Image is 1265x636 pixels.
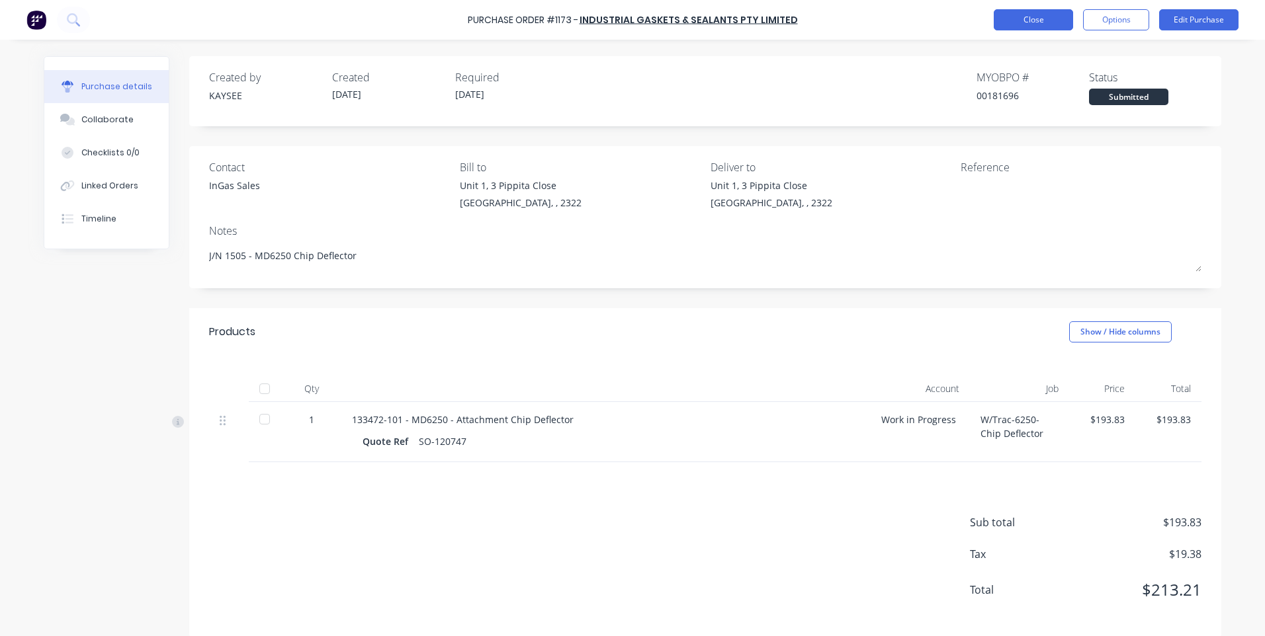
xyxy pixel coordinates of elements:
div: Checklists 0/0 [81,147,140,159]
a: Industrial Gaskets & Sealants Pty Limited [580,13,798,26]
div: [GEOGRAPHIC_DATA], , 2322 [711,196,832,210]
div: $193.83 [1146,413,1191,426]
div: Account [871,376,970,402]
div: Reference [961,159,1201,175]
div: Bill to [460,159,701,175]
button: Options [1083,9,1149,30]
div: SO-120747 [419,432,466,451]
div: InGas Sales [209,179,260,192]
button: Linked Orders [44,169,169,202]
div: 00181696 [977,89,1089,102]
span: $19.38 [1069,546,1201,562]
div: Total [1135,376,1201,402]
div: $193.83 [1080,413,1125,426]
div: Notes [209,223,1201,239]
div: Products [209,324,255,340]
button: Purchase details [44,70,169,103]
div: Unit 1, 3 Pippita Close [460,179,582,192]
img: Factory [26,10,46,30]
div: Quote Ref [363,432,419,451]
div: Unit 1, 3 Pippita Close [711,179,832,192]
button: Edit Purchase [1159,9,1239,30]
div: Created by [209,69,322,85]
div: Contact [209,159,450,175]
div: MYOB PO # [977,69,1089,85]
div: Deliver to [711,159,951,175]
div: Purchase details [81,81,152,93]
div: KAYSEE [209,89,322,102]
div: 133472-101 - MD6250 - Attachment Chip Deflector [352,413,860,426]
span: Total [970,582,1069,598]
textarea: J/N 1505 - MD6250 Chip Deflector [209,242,1201,272]
div: Work in Progress [871,402,970,462]
div: Price [1069,376,1135,402]
button: Checklists 0/0 [44,136,169,169]
div: Linked Orders [81,180,138,192]
button: Close [994,9,1073,30]
div: Timeline [81,213,116,225]
div: Collaborate [81,114,134,126]
button: Show / Hide columns [1069,321,1172,342]
span: Tax [970,546,1069,562]
button: Timeline [44,202,169,235]
div: Submitted [1089,89,1168,105]
div: W/Trac-6250-Chip Deflector [970,402,1069,462]
div: Created [332,69,445,85]
button: Collaborate [44,103,169,136]
div: Status [1089,69,1201,85]
div: Qty [282,376,341,402]
div: 1 [292,413,331,426]
div: [GEOGRAPHIC_DATA], , 2322 [460,196,582,210]
div: Required [455,69,568,85]
span: Sub total [970,514,1069,530]
div: Job [970,376,1069,402]
div: Purchase Order #1173 - [468,13,578,27]
span: $213.21 [1069,578,1201,602]
span: $193.83 [1069,514,1201,530]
